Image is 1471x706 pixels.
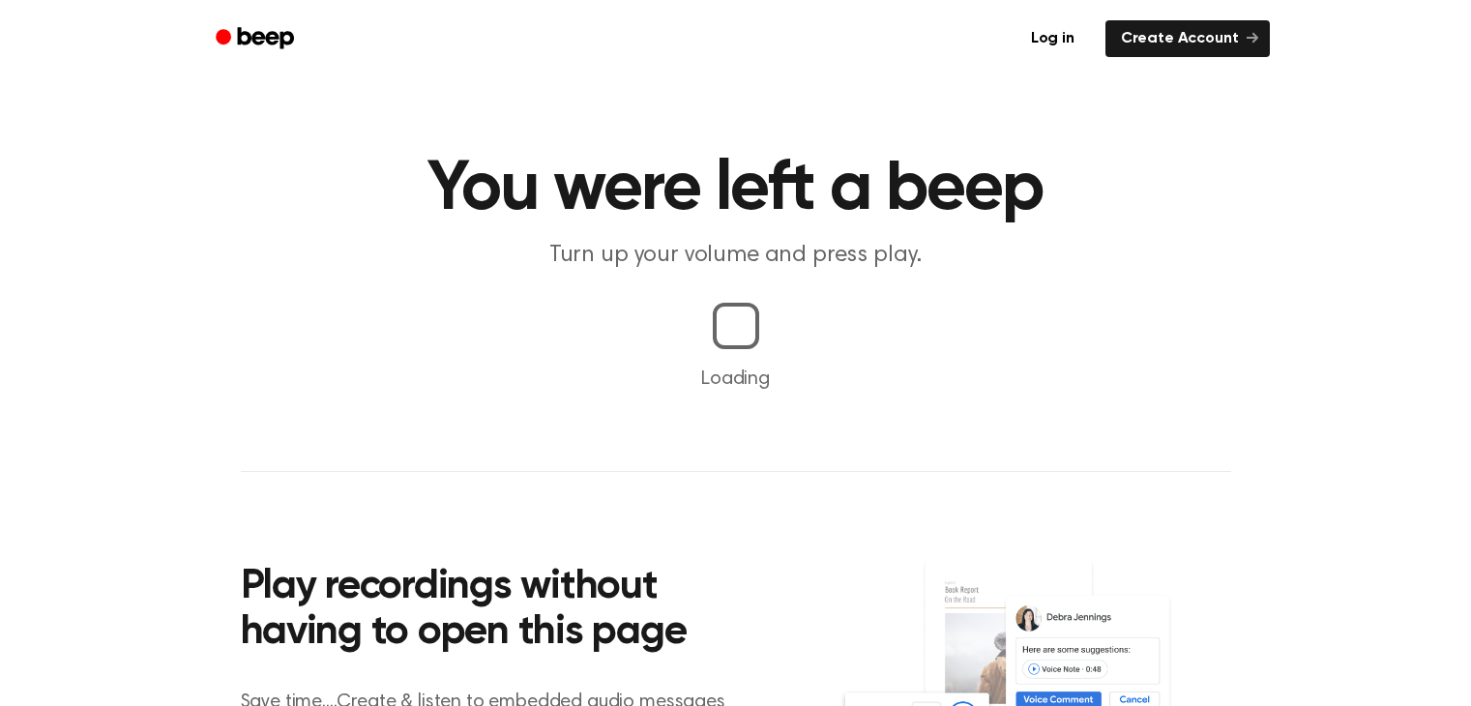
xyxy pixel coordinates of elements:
[241,155,1231,224] h1: You were left a beep
[23,365,1448,394] p: Loading
[241,565,762,657] h2: Play recordings without having to open this page
[1012,16,1094,61] a: Log in
[1105,20,1270,57] a: Create Account
[202,20,311,58] a: Beep
[365,240,1107,272] p: Turn up your volume and press play.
